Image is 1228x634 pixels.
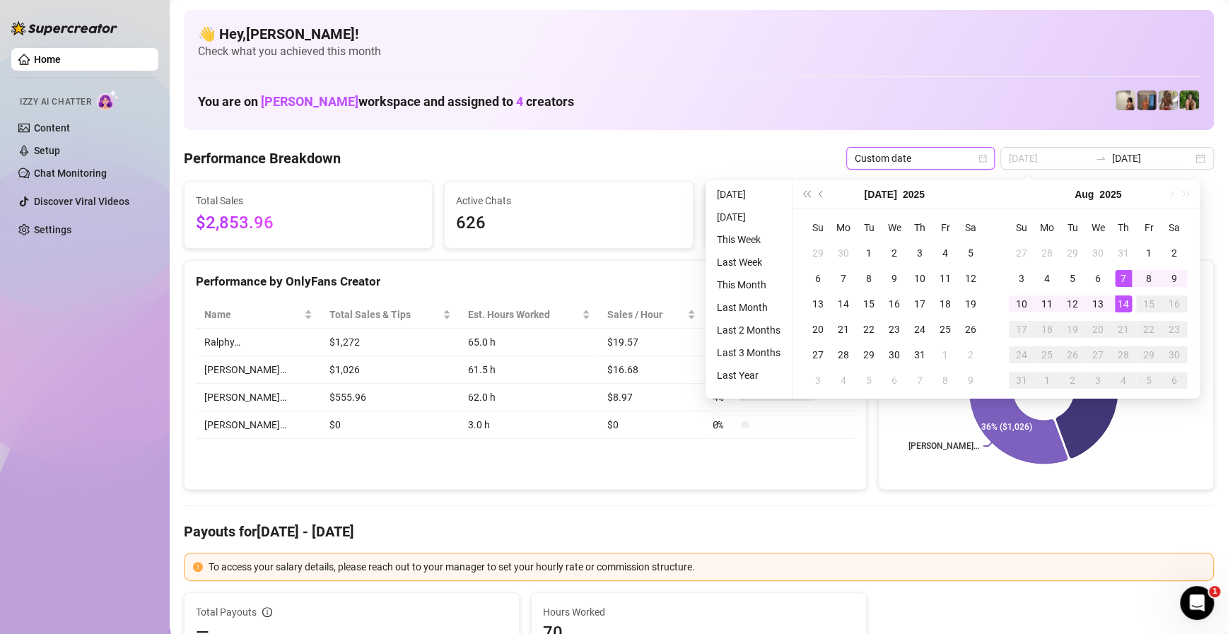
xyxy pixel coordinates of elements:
th: Sa [1162,215,1187,240]
td: 2025-08-27 [1085,342,1111,368]
span: Izzy AI Chatter [20,95,91,109]
span: to [1095,153,1106,164]
div: 19 [962,295,979,312]
th: Th [1111,215,1136,240]
div: 2 [1166,245,1183,262]
a: Chat Monitoring [34,168,107,179]
div: 23 [1166,321,1183,338]
th: Fr [932,215,958,240]
td: 2025-08-06 [1085,266,1111,291]
td: $19.57 [599,329,704,356]
td: 2025-07-11 [932,266,958,291]
a: Content [34,122,70,134]
div: 1 [937,346,954,363]
th: We [882,215,907,240]
div: To access your salary details, please reach out to your manager to set your hourly rate or commis... [209,559,1205,575]
td: $555.96 [321,384,460,411]
td: 2025-07-20 [805,317,831,342]
td: 2025-07-10 [907,266,932,291]
div: 29 [809,245,826,262]
div: 3 [1089,372,1106,389]
td: 2025-08-26 [1060,342,1085,368]
div: 15 [860,295,877,312]
div: 11 [937,270,954,287]
div: 12 [962,270,979,287]
td: 2025-06-29 [805,240,831,266]
div: 22 [1140,321,1157,338]
div: 20 [809,321,826,338]
div: 1 [1140,245,1157,262]
img: Nathaniel [1158,90,1178,110]
div: 6 [1089,270,1106,287]
td: $16.68 [599,356,704,384]
span: Active Chats [456,193,681,209]
div: 4 [1115,372,1132,389]
td: 2025-08-22 [1136,317,1162,342]
div: 7 [835,270,852,287]
div: 26 [1064,346,1081,363]
td: 2025-09-06 [1162,368,1187,393]
td: 2025-08-09 [958,368,983,393]
td: 2025-08-04 [1034,266,1060,291]
td: 2025-08-04 [831,368,856,393]
div: 25 [937,321,954,338]
td: 2025-08-10 [1009,291,1034,317]
td: 2025-08-07 [1111,266,1136,291]
div: 3 [809,372,826,389]
td: 2025-07-05 [958,240,983,266]
div: 12 [1064,295,1081,312]
text: [PERSON_NAME]… [908,441,979,451]
td: 2025-07-17 [907,291,932,317]
div: 8 [860,270,877,287]
th: Fr [1136,215,1162,240]
td: 2025-07-02 [882,240,907,266]
span: info-circle [262,607,272,617]
td: 2025-09-03 [1085,368,1111,393]
div: 14 [835,295,852,312]
h4: Payouts for [DATE] - [DATE] [184,522,1214,541]
div: 21 [1115,321,1132,338]
div: 8 [1140,270,1157,287]
td: [PERSON_NAME]… [196,384,321,411]
li: [DATE] [711,209,786,225]
div: 25 [1039,346,1056,363]
td: 2025-07-06 [805,266,831,291]
div: 27 [1089,346,1106,363]
h4: 👋 Hey, [PERSON_NAME] ! [198,24,1200,44]
td: 2025-06-30 [831,240,856,266]
td: 2025-07-14 [831,291,856,317]
div: 3 [1013,270,1030,287]
td: 2025-07-12 [958,266,983,291]
td: 2025-07-21 [831,317,856,342]
div: 24 [1013,346,1030,363]
div: 5 [962,245,979,262]
iframe: Intercom live chat [1180,586,1214,620]
th: Name [196,301,321,329]
div: 14 [1115,295,1132,312]
div: 28 [1039,245,1056,262]
div: 1 [860,245,877,262]
img: logo-BBDzfeDw.svg [11,21,117,35]
td: 3.0 h [460,411,599,439]
td: [PERSON_NAME]… [196,411,321,439]
td: 2025-08-03 [1009,266,1034,291]
div: 17 [911,295,928,312]
div: 4 [835,372,852,389]
div: 5 [1140,372,1157,389]
div: 29 [860,346,877,363]
td: 2025-08-11 [1034,291,1060,317]
div: 8 [937,372,954,389]
div: Est. Hours Worked [468,307,579,322]
td: 2025-07-28 [831,342,856,368]
div: 31 [1115,245,1132,262]
div: 22 [860,321,877,338]
td: 2025-08-09 [1162,266,1187,291]
div: 4 [937,245,954,262]
span: exclamation-circle [193,562,203,572]
td: 2025-08-25 [1034,342,1060,368]
td: 2025-09-04 [1111,368,1136,393]
span: 0 % [713,417,735,433]
div: 9 [886,270,903,287]
th: Mo [1034,215,1060,240]
div: 7 [1115,270,1132,287]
